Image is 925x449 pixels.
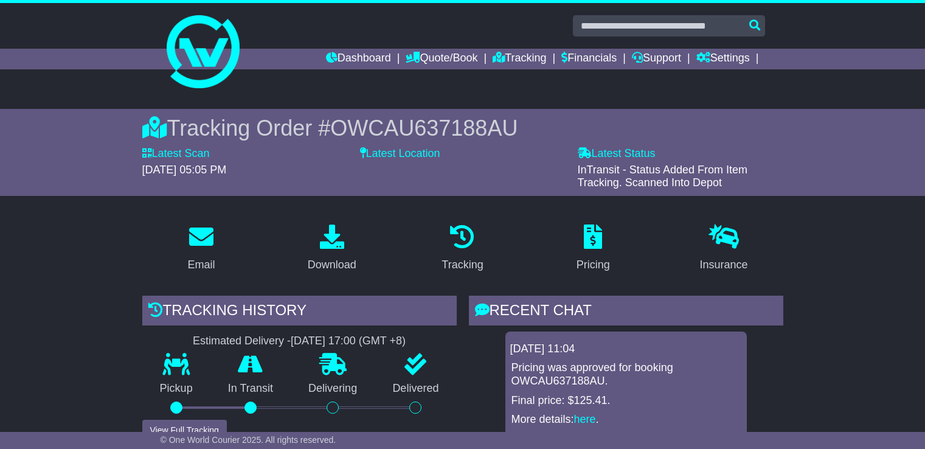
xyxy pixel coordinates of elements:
[142,296,457,329] div: Tracking history
[561,49,617,69] a: Financials
[442,257,483,273] div: Tracking
[161,435,336,445] span: © One World Courier 2025. All rights reserved.
[578,147,656,161] label: Latest Status
[187,257,215,273] div: Email
[330,116,518,141] span: OWCAU637188AU
[308,257,356,273] div: Download
[142,115,783,141] div: Tracking Order #
[696,49,750,69] a: Settings
[577,257,610,273] div: Pricing
[511,413,741,426] p: More details: .
[375,382,456,395] p: Delivered
[510,343,742,356] div: [DATE] 11:04
[291,382,375,395] p: Delivering
[469,296,783,329] div: RECENT CHAT
[700,257,748,273] div: Insurance
[291,335,406,348] div: [DATE] 17:00 (GMT +8)
[511,361,741,388] p: Pricing was approved for booking OWCAU637188AU.
[142,164,227,176] span: [DATE] 05:05 PM
[434,220,491,277] a: Tracking
[569,220,618,277] a: Pricing
[632,49,681,69] a: Support
[406,49,477,69] a: Quote/Book
[210,382,291,395] p: In Transit
[578,164,747,189] span: InTransit - Status Added From Item Tracking. Scanned Into Depot
[511,394,741,408] p: Final price: $125.41.
[493,49,546,69] a: Tracking
[179,220,223,277] a: Email
[142,382,210,395] p: Pickup
[142,420,227,441] button: View Full Tracking
[300,220,364,277] a: Download
[326,49,391,69] a: Dashboard
[142,335,457,348] div: Estimated Delivery -
[360,147,440,161] label: Latest Location
[574,413,596,425] a: here
[142,147,210,161] label: Latest Scan
[692,220,756,277] a: Insurance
